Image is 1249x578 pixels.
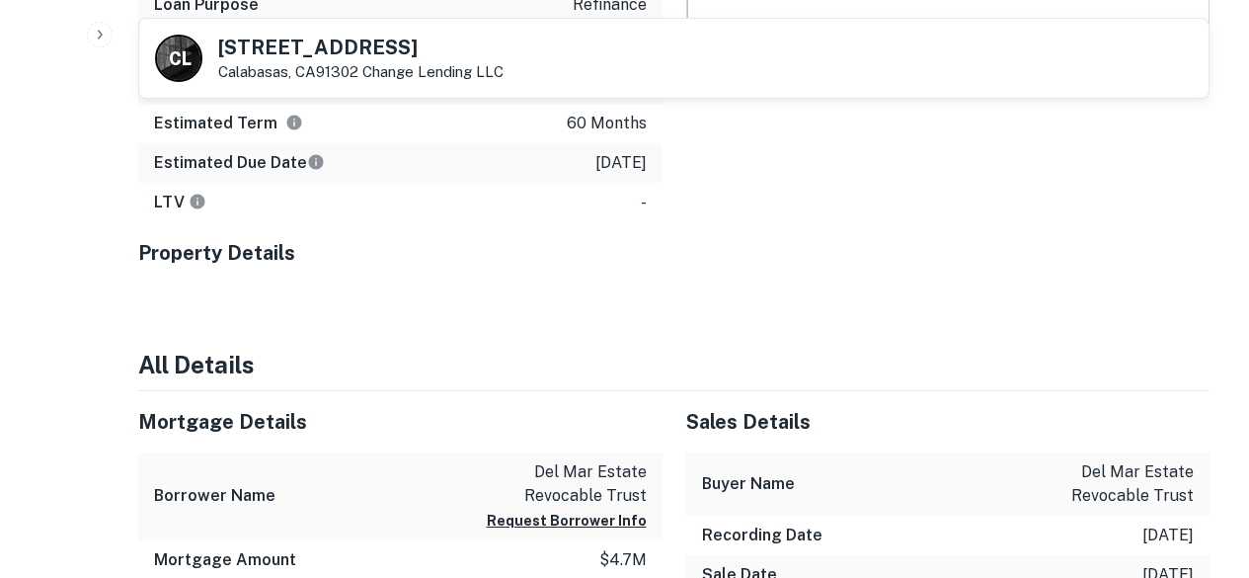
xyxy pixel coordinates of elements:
[138,238,663,268] h5: Property Details
[362,63,504,80] a: Change Lending LLC
[154,484,275,508] h6: Borrower Name
[1150,420,1249,515] iframe: Chat Widget
[487,509,647,533] button: Request Borrower Info
[1142,524,1194,547] p: [DATE]
[154,112,303,135] h6: Estimated Term
[686,407,1210,437] h5: Sales Details
[169,45,190,72] p: C L
[599,548,647,572] p: $4.7m
[285,114,303,131] svg: Term is based on a standard schedule for this type of loan.
[138,347,1210,382] h4: All Details
[567,112,647,135] p: 60 months
[189,193,206,210] svg: LTVs displayed on the website are for informational purposes only and may be reported incorrectly...
[154,548,296,572] h6: Mortgage Amount
[595,151,647,175] p: [DATE]
[702,524,822,547] h6: Recording Date
[218,38,504,57] h5: [STREET_ADDRESS]
[702,472,795,496] h6: Buyer Name
[154,151,325,175] h6: Estimated Due Date
[218,63,504,81] p: Calabasas, CA91302
[307,153,325,171] svg: Estimate is based on a standard schedule for this type of loan.
[138,407,663,437] h5: Mortgage Details
[469,460,647,508] p: del mar estate revocable trust
[641,191,647,214] p: -
[154,191,206,214] h6: LTV
[1016,460,1194,508] p: del mar estate revocable trust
